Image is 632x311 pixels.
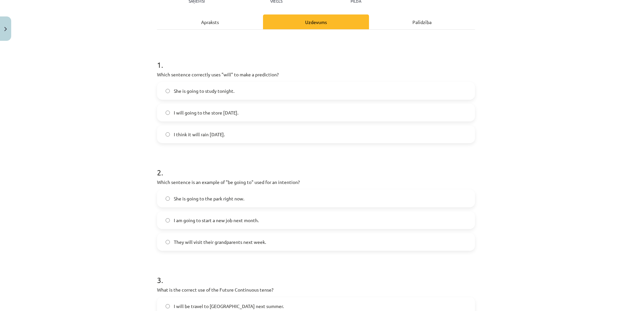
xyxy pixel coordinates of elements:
[166,240,170,244] input: They will visit their grandparents next week.
[166,196,170,201] input: She is going to the park right now.
[157,179,475,186] p: Which sentence is an example of "be going to" used for an intention?
[174,109,238,116] span: I will going to the store [DATE].
[157,14,263,29] div: Apraksts
[4,27,7,31] img: icon-close-lesson-0947bae3869378f0d4975bcd49f059093ad1ed9edebbc8119c70593378902aed.svg
[174,195,244,202] span: She is going to the park right now.
[157,264,475,284] h1: 3 .
[263,14,369,29] div: Uzdevums
[174,217,259,224] span: I am going to start a new job next month.
[166,111,170,115] input: I will going to the store [DATE].
[369,14,475,29] div: Palīdzība
[166,218,170,222] input: I am going to start a new job next month.
[166,89,170,93] input: She is going to study tonight.
[174,303,284,310] span: I will be travel to [GEOGRAPHIC_DATA] next summer.
[157,49,475,69] h1: 1 .
[157,156,475,177] h1: 2 .
[174,239,266,246] span: They will visit their grandparents next week.
[166,132,170,137] input: I think it will rain [DATE].
[157,71,475,78] p: Which sentence correctly uses "will" to make a prediction?
[174,131,225,138] span: I think it will rain [DATE].
[174,88,234,94] span: She is going to study tonight.
[166,304,170,308] input: I will be travel to [GEOGRAPHIC_DATA] next summer.
[157,286,475,293] p: What is the correct use of the Future Continuous tense?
